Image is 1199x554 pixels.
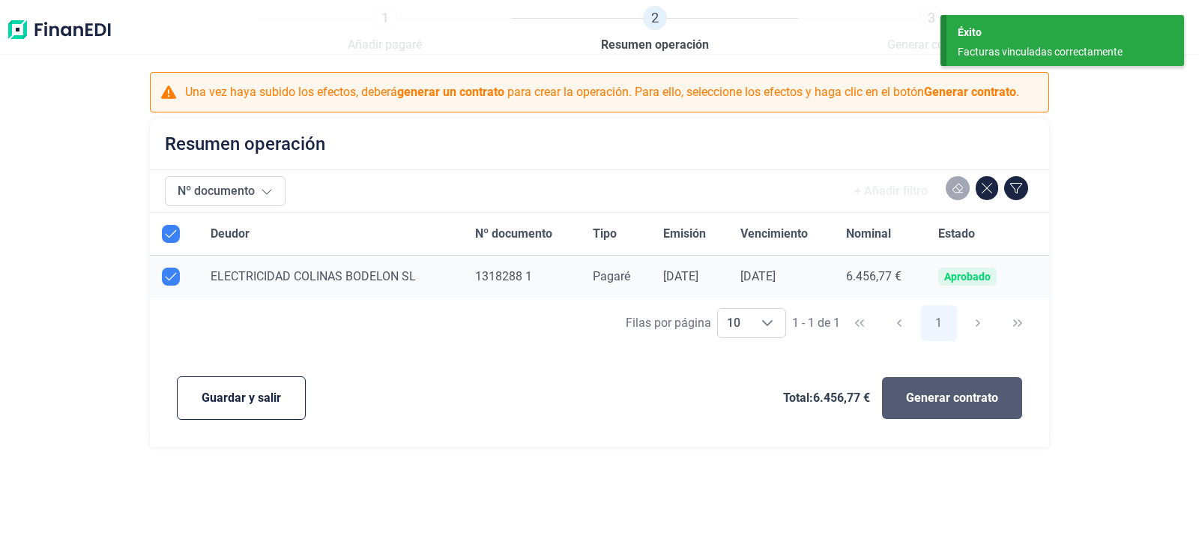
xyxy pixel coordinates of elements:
span: Total: 6.456,77 € [783,389,870,407]
img: Logo de aplicación [6,6,112,54]
button: Nº documento [165,176,286,206]
b: Generar contrato [924,85,1016,99]
div: [DATE] [740,269,822,284]
span: Deudor [211,225,250,243]
div: Facturas vinculadas correctamente [958,44,1162,60]
button: Last Page [1000,305,1036,341]
div: Aprobado [944,271,991,283]
span: Guardar y salir [202,389,281,407]
span: Pagaré [593,269,630,283]
span: Estado [938,225,975,243]
div: 6.456,77 € [846,269,914,284]
button: Guardar y salir [177,376,306,420]
div: [DATE] [663,269,716,284]
button: First Page [842,305,878,341]
p: Una vez haya subido los efectos, deberá para crear la operación. Para ello, seleccione los efecto... [185,83,1019,101]
div: Éxito [958,25,1173,40]
div: Row Unselected null [162,268,180,286]
span: Emisión [663,225,706,243]
span: 1318288 1 [475,269,532,283]
span: Nº documento [475,225,552,243]
div: Filas por página [626,314,711,332]
h2: Resumen operación [165,133,325,154]
span: Generar contrato [906,389,998,407]
div: Choose [749,309,785,337]
span: Vencimiento [740,225,808,243]
span: ELECTRICIDAD COLINAS BODELON SL [211,269,416,283]
div: All items selected [162,225,180,243]
span: Resumen operación [601,36,709,54]
button: Previous Page [881,305,917,341]
span: 2 [643,6,667,30]
button: Generar contrato [882,377,1022,419]
span: Nominal [846,225,891,243]
b: generar un contrato [397,85,504,99]
a: 2Resumen operación [601,6,709,54]
span: Tipo [593,225,617,243]
button: Page 1 [921,305,957,341]
button: Next Page [960,305,996,341]
span: 1 - 1 de 1 [792,317,840,329]
span: 10 [718,309,749,337]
